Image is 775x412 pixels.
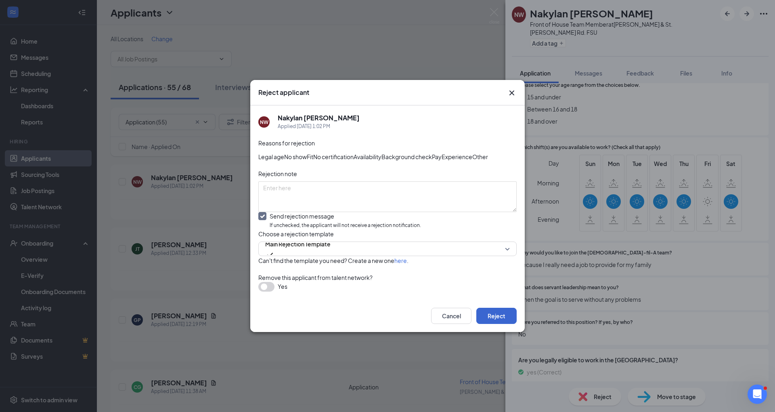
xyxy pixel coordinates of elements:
button: Reject [476,308,517,324]
iframe: Intercom live chat [748,385,767,404]
span: Choose a rejection template [258,230,334,238]
span: Rejection note [258,170,297,177]
a: here [394,257,407,264]
button: Cancel [431,308,471,324]
span: No certification [313,152,354,161]
div: NW [260,119,268,126]
span: Pay [432,152,442,161]
button: Close [507,88,517,98]
span: Experience [442,152,472,161]
span: Remove this applicant from talent network? [258,274,373,281]
span: No show [284,152,307,161]
span: Can't find the template you need? Create a new one . [258,257,408,264]
span: Fit [307,152,313,161]
svg: Cross [507,88,517,98]
h3: Reject applicant [258,88,309,97]
svg: Checkmark [265,250,275,260]
h5: Nakylan [PERSON_NAME] [278,114,360,122]
span: Yes [278,282,287,291]
span: Other [472,152,488,161]
span: Availability [354,152,381,161]
span: Main Rejection Template [265,238,331,250]
span: Reasons for rejection [258,139,315,147]
div: Applied [DATE] 1:02 PM [278,122,360,130]
span: Legal age [258,152,284,161]
span: Background check [381,152,432,161]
